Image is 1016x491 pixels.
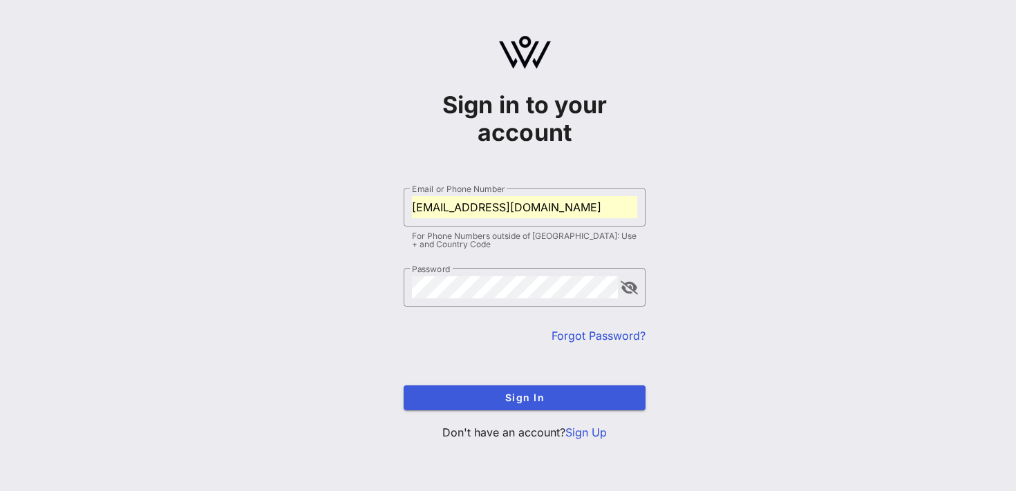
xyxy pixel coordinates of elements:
label: Email or Phone Number [412,184,505,194]
img: logo.svg [499,36,551,69]
button: Sign In [404,385,646,410]
button: append icon [621,281,638,295]
a: Sign Up [565,425,607,439]
p: Don't have an account? [404,424,646,441]
label: Password [412,264,451,274]
h1: Sign in to your account [404,91,646,146]
div: For Phone Numbers outside of [GEOGRAPHIC_DATA]: Use + and Country Code [412,232,637,249]
a: Forgot Password? [552,329,646,343]
span: Sign In [415,392,634,403]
